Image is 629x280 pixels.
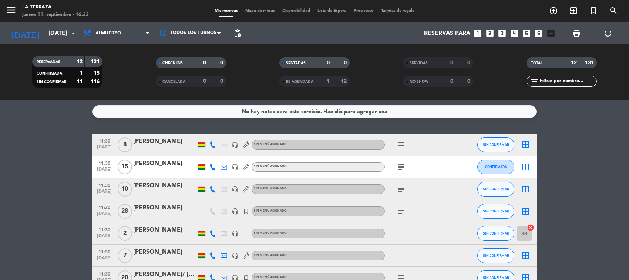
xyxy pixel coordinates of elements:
strong: 12 [341,79,348,84]
i: search [609,6,618,15]
span: [DATE] [95,189,114,198]
i: looks_5 [522,28,531,38]
span: print [572,29,581,38]
button: SIN CONFIRMAR [477,182,514,197]
span: 2 [118,226,132,241]
i: [DATE] [6,25,45,41]
strong: 0 [467,79,472,84]
i: looks_4 [509,28,519,38]
span: [DATE] [95,211,114,220]
div: [PERSON_NAME] [133,181,196,191]
span: 10 [118,182,132,197]
span: Mis reservas [211,9,242,13]
span: 15 [118,160,132,174]
i: headset_mic [232,252,238,259]
span: 28 [118,204,132,219]
span: [DATE] [95,256,114,264]
button: SIN CONFIRMAR [477,248,514,263]
span: SIN CONFIRMAR [483,253,509,257]
button: SIN CONFIRMAR [477,226,514,241]
span: Reservas para [424,30,470,37]
strong: 0 [467,60,472,65]
span: Mapa de mesas [242,9,279,13]
div: jueves 11. septiembre - 16:22 [22,11,89,18]
div: [PERSON_NAME] [133,247,196,257]
span: SIN CONFIRMAR [483,209,509,213]
i: looks_6 [534,28,544,38]
button: menu [6,4,17,18]
i: border_all [521,163,530,171]
i: add_box [546,28,556,38]
span: [DATE] [95,233,114,242]
strong: 1 [80,71,83,76]
span: RE AGENDADA [286,80,313,83]
span: NO SHOW [410,80,428,83]
strong: 116 [91,79,101,84]
span: CANCELADA [162,80,185,83]
span: Sin menú asignado [254,165,287,168]
div: No hay notas para este servicio. Haz clic para agregar una [242,107,387,116]
i: border_all [521,185,530,194]
span: Lista de Espera [314,9,350,13]
strong: 0 [203,60,206,65]
span: [DATE] [95,167,114,175]
strong: 11 [77,79,83,84]
span: Sin menú asignado [254,143,287,146]
i: turned_in_not [243,208,249,215]
i: arrow_drop_down [69,29,78,38]
span: Pre-acceso [350,9,377,13]
span: SENTADAS [286,61,306,65]
i: border_all [521,251,530,260]
div: LOG OUT [592,22,623,44]
span: SERVIDAS [410,61,428,65]
span: Sin menú asignado [254,232,287,235]
i: subject [397,185,406,194]
i: border_all [521,140,530,149]
strong: 131 [91,59,101,64]
i: headset_mic [232,230,238,237]
span: SIN CONFIRMAR [483,143,509,147]
strong: 0 [220,79,225,84]
span: 11:30 [95,247,114,256]
i: cancel [527,224,534,231]
span: SIN CONFIRMAR [37,80,66,84]
div: [PERSON_NAME]/ [PERSON_NAME] [133,270,196,279]
strong: 12 [571,60,577,65]
i: turned_in_not [589,6,598,15]
strong: 0 [450,79,453,84]
span: CHECK INS [162,61,183,65]
button: SIN CONFIRMAR [477,204,514,219]
span: Tarjetas de regalo [377,9,418,13]
span: 7 [118,248,132,263]
span: 11:30 [95,181,114,189]
button: SIN CONFIRMAR [477,137,514,152]
i: power_settings_new [603,29,612,38]
i: exit_to_app [569,6,578,15]
span: Sin menú asignado [254,187,287,190]
span: Disponibilidad [279,9,314,13]
span: Almuerzo [95,31,121,36]
span: TOTAL [531,61,542,65]
span: 11:30 [95,136,114,145]
i: headset_mic [232,208,238,215]
i: border_all [521,207,530,216]
i: headset_mic [232,186,238,192]
span: CONFIRMADA [485,165,507,169]
span: Sin menú asignado [254,276,287,279]
i: subject [397,140,406,149]
strong: 12 [77,59,83,64]
div: [PERSON_NAME] [133,225,196,235]
strong: 0 [203,79,206,84]
span: [DATE] [95,145,114,153]
strong: 0 [327,60,330,65]
span: SIN CONFIRMAR [483,276,509,280]
span: Sin menú asignado [254,254,287,257]
strong: 0 [450,60,453,65]
span: 8 [118,137,132,152]
span: Sin menú asignado [254,209,287,212]
span: SIN CONFIRMAR [483,187,509,191]
i: menu [6,4,17,16]
i: filter_list [530,77,539,86]
i: looks_one [473,28,482,38]
span: 11:30 [95,269,114,278]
